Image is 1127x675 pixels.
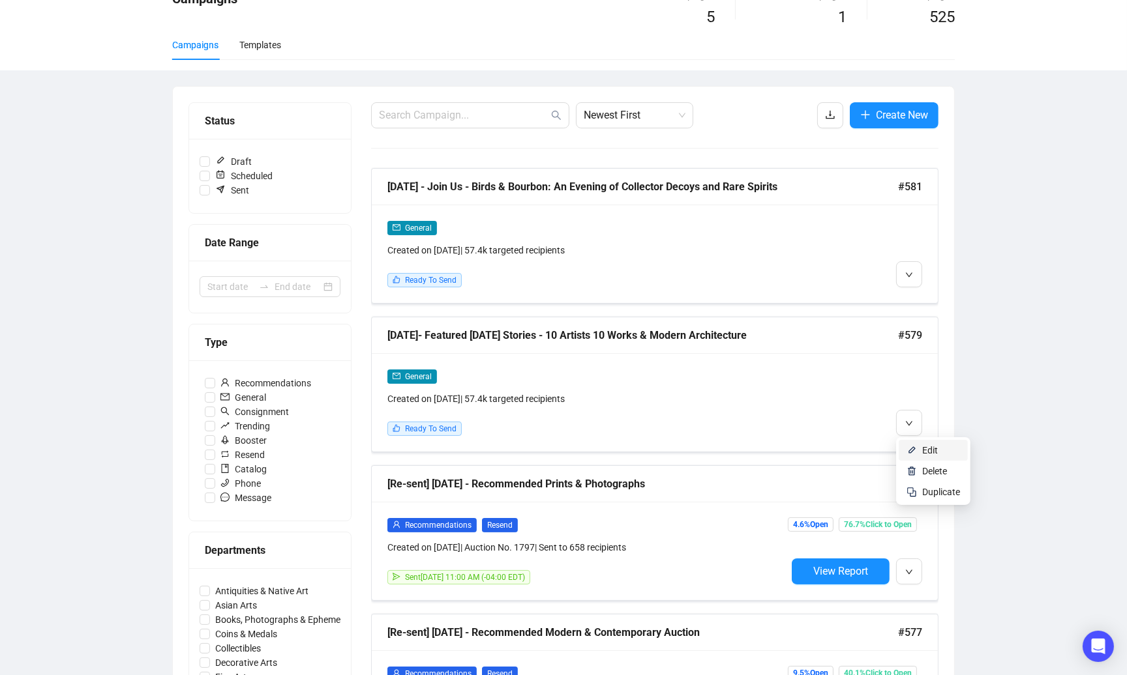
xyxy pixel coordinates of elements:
[929,8,955,26] span: 525
[210,612,354,627] span: Books, Photographs & Ephemera
[922,445,938,455] span: Edit
[387,392,787,406] div: Created on [DATE] | 57.4k targeted recipients
[860,109,871,120] span: plus
[482,518,518,532] span: Resend
[379,108,548,123] input: Search Campaign...
[922,466,947,476] span: Delete
[393,573,400,581] span: send
[387,476,898,492] div: [Re-sent] [DATE] - Recommended Prints & Photographs
[905,271,913,279] span: down
[405,372,432,381] span: General
[215,476,266,491] span: Phone
[210,627,282,641] span: Coins & Medals
[387,624,898,640] div: [Re-sent] [DATE] - Recommended Modern & Contemporary Auction
[838,8,847,26] span: 1
[220,450,230,459] span: retweet
[584,103,685,128] span: Newest First
[405,573,525,582] span: Sent [DATE] 11:00 AM (-04:00 EDT)
[210,641,266,655] span: Collectibles
[393,223,400,231] span: mail
[220,464,230,473] span: book
[405,223,432,233] span: General
[371,465,939,601] a: [Re-sent] [DATE] - Recommended Prints & Photographs#578userRecommendationsResendCreated on [DATE]...
[825,109,835,120] span: download
[220,435,230,444] span: rocket
[220,421,230,430] span: rise
[405,276,457,285] span: Ready To Send
[220,392,230,401] span: mail
[387,540,787,554] div: Created on [DATE] | Auction No. 1797 | Sent to 658 recipients
[239,38,281,52] div: Templates
[905,568,913,576] span: down
[905,420,913,427] span: down
[907,445,917,455] img: svg+xml;base64,PHN2ZyB4bWxucz0iaHR0cDovL3d3dy53My5vcmcvMjAwMC9zdmciIHhtbG5zOnhsaW5rPSJodHRwOi8vd3...
[210,183,254,197] span: Sent
[205,334,335,351] div: Type
[813,565,868,577] span: View Report
[215,390,271,405] span: General
[907,466,917,476] img: svg+xml;base64,PHN2ZyB4bWxucz0iaHR0cDovL3d3dy53My5vcmcvMjAwMC9zdmciIHhtbG5zOnhsaW5rPSJodHRwOi8vd3...
[215,462,272,476] span: Catalog
[220,378,230,387] span: user
[706,8,715,26] span: 5
[220,493,230,502] span: message
[210,169,278,183] span: Scheduled
[792,558,890,584] button: View Report
[839,517,917,532] span: 76.7% Click to Open
[275,280,321,294] input: End date
[393,276,400,283] span: like
[205,235,335,251] div: Date Range
[207,280,254,294] input: Start date
[215,448,270,462] span: Resend
[405,521,472,530] span: Recommendations
[393,521,400,528] span: user
[1083,631,1114,662] div: Open Intercom Messenger
[259,281,269,292] span: to
[220,478,230,487] span: phone
[405,424,457,433] span: Ready To Send
[876,107,928,123] span: Create New
[210,598,262,612] span: Asian Arts
[172,38,218,52] div: Campaigns
[922,487,960,497] span: Duplicate
[371,317,939,452] a: [DATE]- Featured [DATE] Stories - 10 Artists 10 Works & Modern Architecture#579mailGeneralCreated...
[215,491,277,505] span: Message
[387,179,898,195] div: [DATE] - Join Us - Birds & Bourbon: An Evening of Collector Decoys and Rare Spirits
[215,376,316,390] span: Recommendations
[210,655,282,670] span: Decorative Arts
[210,584,314,598] span: Antiquities & Native Art
[898,624,922,640] span: #577
[371,168,939,304] a: [DATE] - Join Us - Birds & Bourbon: An Evening of Collector Decoys and Rare Spirits#581mailGenera...
[220,407,230,416] span: search
[205,113,335,129] div: Status
[393,372,400,380] span: mail
[551,110,562,121] span: search
[210,154,257,169] span: Draft
[898,327,922,343] span: #579
[387,327,898,343] div: [DATE]- Featured [DATE] Stories - 10 Artists 10 Works & Modern Architecture
[215,433,272,448] span: Booster
[907,487,917,497] img: svg+xml;base64,PHN2ZyB4bWxucz0iaHR0cDovL3d3dy53My5vcmcvMjAwMC9zdmciIHdpZHRoPSIyNCIgaGVpZ2h0PSIyNC...
[259,281,269,292] span: swap-right
[215,405,294,419] span: Consignment
[205,542,335,558] div: Departments
[393,424,400,432] span: like
[387,243,787,257] div: Created on [DATE] | 57.4k targeted recipients
[215,419,275,433] span: Trending
[788,517,834,532] span: 4.6% Open
[850,102,939,128] button: Create New
[898,179,922,195] span: #581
